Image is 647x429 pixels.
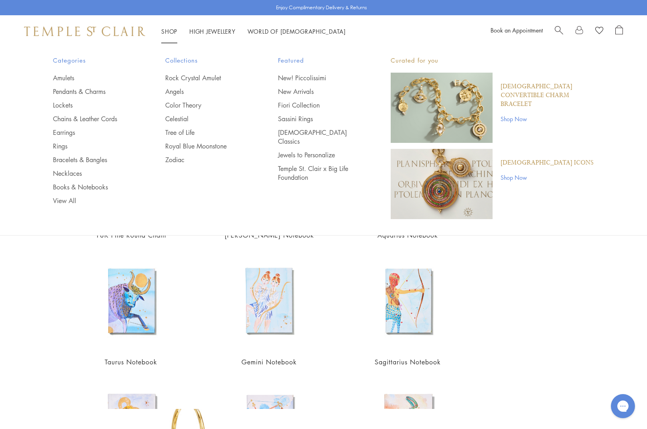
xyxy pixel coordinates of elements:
a: Shop Now [501,173,594,182]
a: Royal Blue Moonstone [165,142,246,150]
a: Rings [53,142,134,150]
a: View Wishlist [595,25,603,37]
a: Book an Appointment [491,26,543,34]
a: Chains & Leather Cords [53,114,134,123]
a: Bracelets & Bangles [53,155,134,164]
a: Tree of Life [165,128,246,137]
img: Temple St. Clair [24,26,145,36]
a: Zodiac [165,155,246,164]
a: Shop Now [501,114,594,123]
span: Collections [165,55,246,65]
a: Search [555,25,563,37]
a: World of [DEMOGRAPHIC_DATA]World of [DEMOGRAPHIC_DATA] [247,27,346,35]
a: Temple St. Clair x Big Life Foundation [278,164,359,182]
a: Fiori Collection [278,101,359,110]
a: Angels [165,87,246,96]
a: Necklaces [53,169,134,178]
iframe: Gorgias live chat messenger [607,391,639,421]
a: Sagittarius Notebook [375,358,441,366]
a: Open Shopping Bag [615,25,623,37]
a: Books & Notebooks [53,183,134,191]
a: [DEMOGRAPHIC_DATA] Classics [278,128,359,146]
span: Categories [53,55,134,65]
nav: Main navigation [161,26,346,37]
a: ShopShop [161,27,177,35]
a: Lockets [53,101,134,110]
img: Sagittarius Notebook [359,251,457,350]
img: Gemini Notebook [220,251,318,350]
a: Rock Crystal Amulet [165,73,246,82]
a: Sassini Rings [278,114,359,123]
a: Gemini Notebook [241,358,297,366]
a: Pendants & Charms [53,87,134,96]
a: Taurus Notebook [105,358,157,366]
a: New Arrivals [278,87,359,96]
a: [DEMOGRAPHIC_DATA] Icons [501,159,594,167]
a: Amulets [53,73,134,82]
p: Curated for you [391,55,594,65]
img: Taurus Notebook [82,251,180,350]
a: Jewels to Personalize [278,150,359,159]
a: Color Theory [165,101,246,110]
span: Featured [278,55,359,65]
a: Celestial [165,114,246,123]
p: Enjoy Complimentary Delivery & Returns [276,4,367,12]
a: New! Piccolissimi [278,73,359,82]
a: View All [53,196,134,205]
a: [DEMOGRAPHIC_DATA] Convertible Charm Bracelet [501,82,594,109]
a: High JewelleryHigh Jewellery [189,27,235,35]
a: Earrings [53,128,134,137]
